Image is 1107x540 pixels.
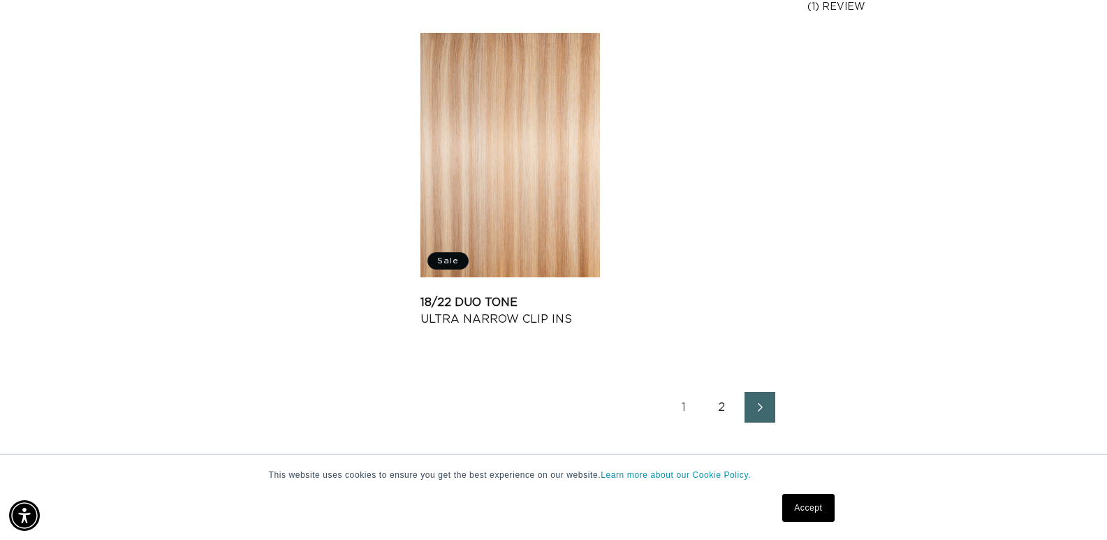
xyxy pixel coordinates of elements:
a: Page 2 [707,392,738,423]
div: Accessibility Menu [9,500,40,531]
a: Page 1 [669,392,700,423]
a: Next page [745,392,775,423]
iframe: Chat Widget [1037,473,1107,540]
p: This website uses cookies to ensure you get the best experience on our website. [269,469,839,481]
a: Learn more about our Cookie Policy. [601,470,751,480]
a: 18/22 Duo Tone Ultra Narrow Clip Ins [420,294,600,328]
nav: Pagination [420,392,1023,423]
a: Accept [782,494,834,522]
